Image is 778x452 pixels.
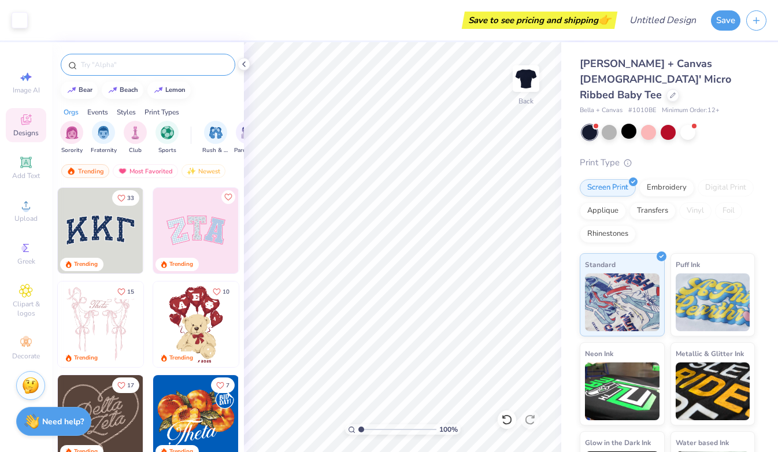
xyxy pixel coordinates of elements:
img: 587403a7-0594-4a7f-b2bd-0ca67a3ff8dd [153,281,239,367]
img: most_fav.gif [118,167,127,175]
span: 10 [223,289,229,295]
img: Newest.gif [187,167,196,175]
span: 15 [127,289,134,295]
span: Sorority [61,146,83,155]
div: filter for Sorority [60,121,83,155]
img: 9980f5e8-e6a1-4b4a-8839-2b0e9349023c [153,188,239,273]
div: bear [79,87,92,93]
button: filter button [91,121,117,155]
button: filter button [202,121,229,155]
div: Trending [169,260,193,269]
button: Like [221,190,235,204]
div: Save to see pricing and shipping [465,12,614,29]
button: Like [112,377,139,393]
span: Water based Ink [676,436,729,449]
div: Embroidery [639,179,694,197]
button: Like [112,190,139,206]
button: filter button [155,121,179,155]
span: Clipart & logos [6,299,46,318]
div: Newest [181,164,225,178]
div: Trending [61,164,109,178]
img: Back [514,67,538,90]
div: Events [87,107,108,117]
img: trend_line.gif [108,87,117,94]
span: Rush & Bid [202,146,229,155]
span: Standard [585,258,616,271]
span: Greek [17,257,35,266]
div: Digital Print [698,179,754,197]
img: d12a98c7-f0f7-4345-bf3a-b9f1b718b86e [143,281,228,367]
span: Fraternity [91,146,117,155]
div: Back [518,96,534,106]
img: 5ee11766-d822-42f5-ad4e-763472bf8dcf [238,188,324,273]
div: Trending [74,260,98,269]
button: Like [211,377,235,393]
div: Transfers [629,202,676,220]
span: 17 [127,383,134,388]
span: Sports [158,146,176,155]
span: Club [129,146,142,155]
span: 100 % [439,424,458,435]
button: filter button [234,121,261,155]
div: lemon [165,87,186,93]
button: filter button [60,121,83,155]
img: Parent's Weekend Image [241,126,254,139]
img: Neon Ink [585,362,660,420]
img: Sorority Image [65,126,79,139]
img: Fraternity Image [97,126,110,139]
span: Upload [14,214,38,223]
input: Untitled Design [620,9,705,32]
div: beach [120,87,138,93]
img: edfb13fc-0e43-44eb-bea2-bf7fc0dd67f9 [143,188,228,273]
div: Screen Print [580,179,636,197]
span: 👉 [598,13,611,27]
div: Foil [715,202,742,220]
div: Rhinestones [580,225,636,243]
span: Bella + Canvas [580,106,623,116]
button: Like [112,284,139,299]
img: trending.gif [66,167,76,175]
span: Parent's Weekend [234,146,261,155]
img: trend_line.gif [154,87,163,94]
button: filter button [124,121,147,155]
div: Styles [117,107,136,117]
div: filter for Parent's Weekend [234,121,261,155]
input: Try "Alpha" [80,59,228,71]
div: Print Type [580,156,755,169]
img: 83dda5b0-2158-48ca-832c-f6b4ef4c4536 [58,281,143,367]
button: beach [102,81,143,99]
span: Puff Ink [676,258,700,271]
span: # 1010BE [628,106,656,116]
div: Most Favorited [113,164,178,178]
div: Print Types [145,107,179,117]
div: filter for Fraternity [91,121,117,155]
div: Trending [74,354,98,362]
span: Add Text [12,171,40,180]
button: bear [61,81,98,99]
div: Orgs [64,107,79,117]
span: Minimum Order: 12 + [662,106,720,116]
strong: Need help? [42,416,84,427]
span: Designs [13,128,39,138]
button: lemon [147,81,191,99]
span: Glow in the Dark Ink [585,436,651,449]
span: Metallic & Glitter Ink [676,347,744,360]
span: [PERSON_NAME] + Canvas [DEMOGRAPHIC_DATA]' Micro Ribbed Baby Tee [580,57,731,102]
span: Decorate [12,351,40,361]
span: 33 [127,195,134,201]
img: Club Image [129,126,142,139]
span: 7 [226,383,229,388]
button: Like [208,284,235,299]
img: e74243e0-e378-47aa-a400-bc6bcb25063a [238,281,324,367]
button: Save [711,10,740,31]
div: filter for Club [124,121,147,155]
div: filter for Sports [155,121,179,155]
img: Sports Image [161,126,174,139]
div: Trending [169,354,193,362]
img: Metallic & Glitter Ink [676,362,750,420]
span: Image AI [13,86,40,95]
img: Standard [585,273,660,331]
span: Neon Ink [585,347,613,360]
div: Applique [580,202,626,220]
img: Puff Ink [676,273,750,331]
